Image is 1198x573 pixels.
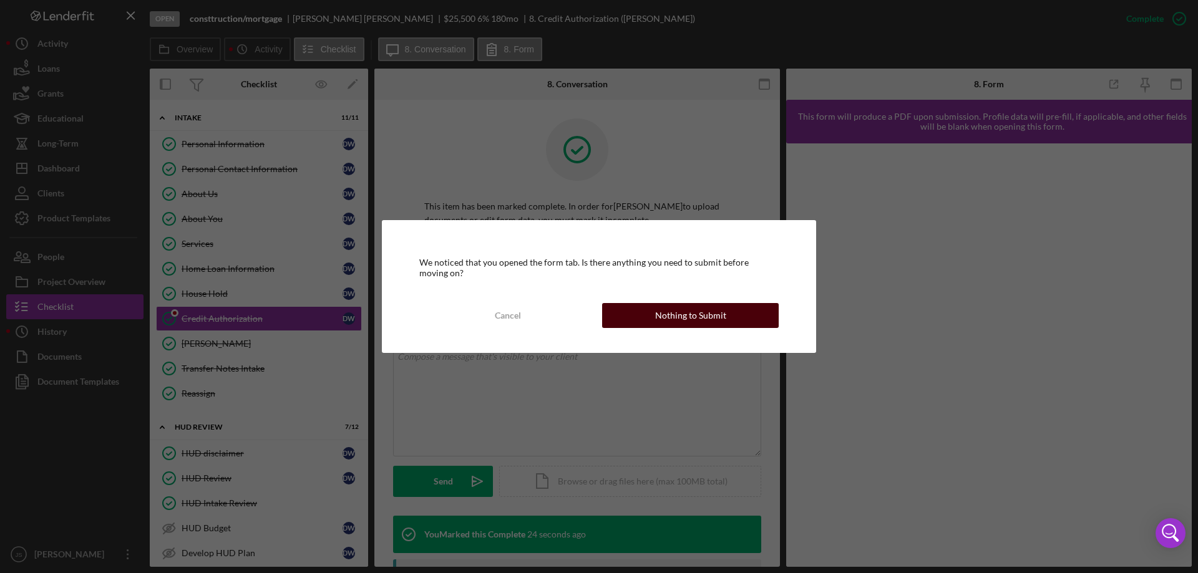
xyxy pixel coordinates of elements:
[602,303,779,328] button: Nothing to Submit
[419,258,779,277] div: We noticed that you opened the form tab. Is there anything you need to submit before moving on?
[495,303,521,328] div: Cancel
[419,303,596,328] button: Cancel
[655,303,726,328] div: Nothing to Submit
[1156,518,1186,548] div: Open Intercom Messenger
